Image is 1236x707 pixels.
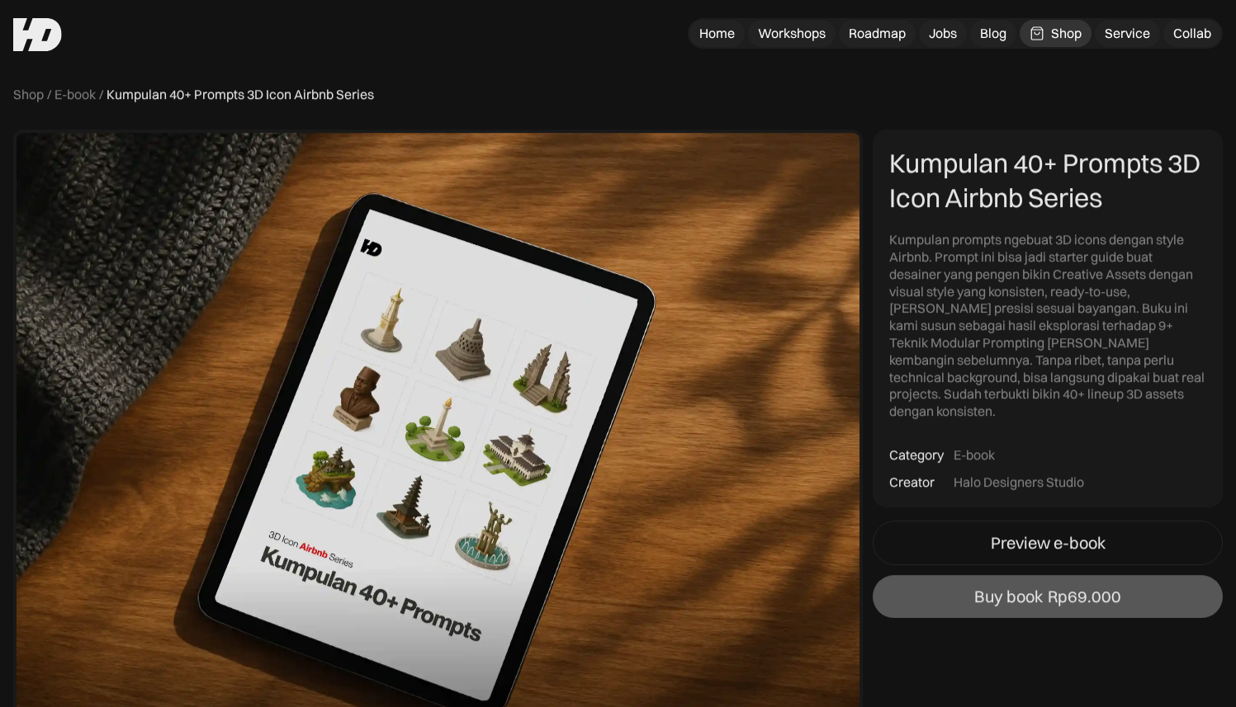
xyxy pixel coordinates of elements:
[929,25,957,42] div: Jobs
[54,86,96,103] a: E-book
[991,532,1106,552] div: Preview e-book
[1048,586,1121,606] div: Rp69.000
[873,574,1223,617] a: Buy bookRp69.000
[1163,20,1221,47] a: Collab
[970,20,1016,47] a: Blog
[889,146,1206,214] div: Kumpulan 40+ Prompts 3D Icon Airbnb Series
[99,86,103,103] div: /
[1020,20,1092,47] a: Shop
[889,231,1206,420] div: Kumpulan prompts ngebuat 3D icons dengan style Airbnb. Prompt ini bisa jadi starter guide buat de...
[889,446,944,464] div: Category
[1051,25,1082,42] div: Shop
[974,586,1043,606] div: Buy book
[1105,25,1150,42] div: Service
[873,520,1223,564] a: Preview e-book
[839,20,916,47] a: Roadmap
[699,25,735,42] div: Home
[748,20,836,47] a: Workshops
[1095,20,1160,47] a: Service
[954,446,995,464] div: E-book
[954,474,1084,491] div: Halo Designers Studio
[889,474,935,491] div: Creator
[849,25,906,42] div: Roadmap
[107,86,374,103] div: Kumpulan 40+ Prompts 3D Icon Airbnb Series
[919,20,967,47] a: Jobs
[689,20,745,47] a: Home
[1173,25,1211,42] div: Collab
[758,25,826,42] div: Workshops
[13,86,44,103] a: Shop
[47,86,51,103] div: /
[980,25,1006,42] div: Blog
